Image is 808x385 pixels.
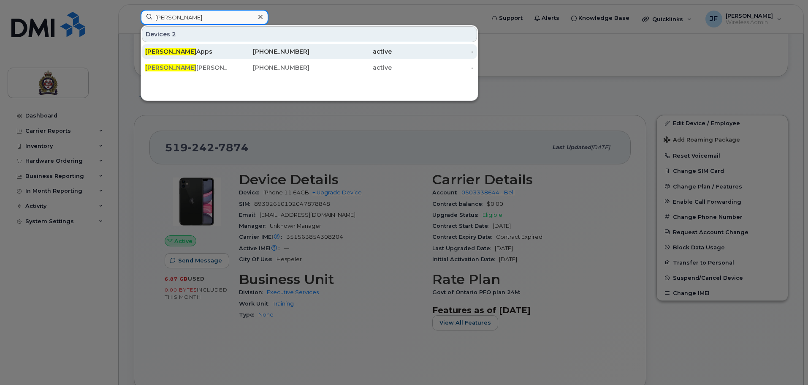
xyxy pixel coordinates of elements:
div: [PHONE_NUMBER] [228,47,310,56]
span: 2 [172,30,176,38]
a: [PERSON_NAME][PERSON_NAME][PHONE_NUMBER]active- [142,60,477,75]
input: Find something... [141,10,268,25]
div: Devices [142,26,477,42]
div: active [309,63,392,72]
div: - [392,63,474,72]
div: - [392,47,474,56]
div: active [309,47,392,56]
span: [PERSON_NAME] [145,48,196,55]
div: Apps [145,47,228,56]
a: [PERSON_NAME]Apps[PHONE_NUMBER]active- [142,44,477,59]
span: [PERSON_NAME] [145,64,196,71]
div: [PERSON_NAME] [145,63,228,72]
div: [PHONE_NUMBER] [228,63,310,72]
